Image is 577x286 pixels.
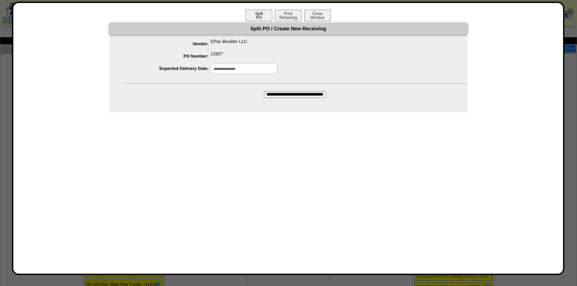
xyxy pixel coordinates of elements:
label: PO Number: [123,54,211,59]
div: 12827 [123,51,467,62]
label: Expected Delivery Date: [123,66,211,71]
button: SplitPO [246,10,272,21]
div: Split PO / Create New Receiving [109,23,467,35]
button: PrintReceiving [275,10,301,21]
a: CloseWindow [303,15,331,20]
label: Vendor: [123,41,211,46]
button: CloseWindow [304,10,331,21]
div: EPac Boulder LLC [123,39,467,49]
